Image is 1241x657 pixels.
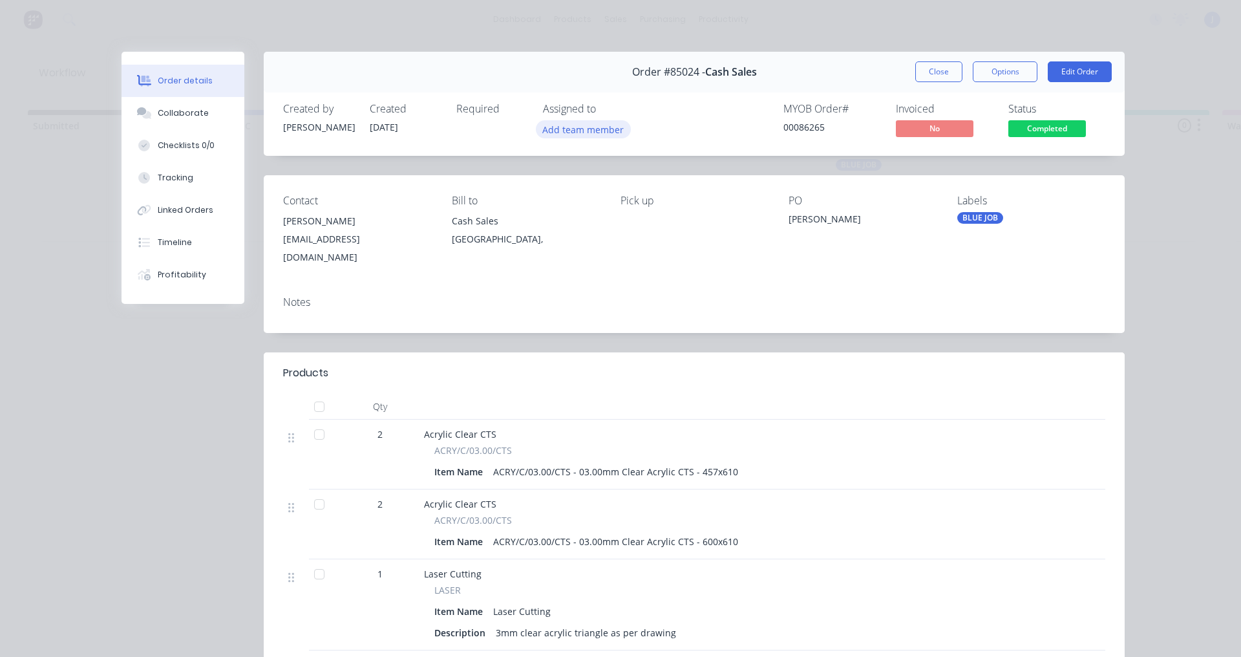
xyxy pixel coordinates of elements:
[491,623,681,642] div: 3mm clear acrylic triangle as per drawing
[705,66,757,78] span: Cash Sales
[341,394,419,420] div: Qty
[957,212,1003,224] div: BLUE JOB
[434,513,512,527] span: ACRY/C/03.00/CTS
[434,623,491,642] div: Description
[158,75,213,87] div: Order details
[632,66,705,78] span: Order #85024 -
[452,212,600,253] div: Cash Sales[GEOGRAPHIC_DATA],
[283,120,354,134] div: [PERSON_NAME]
[434,602,488,621] div: Item Name
[620,195,769,207] div: Pick up
[456,103,527,115] div: Required
[283,365,328,381] div: Products
[122,129,244,162] button: Checklists 0/0
[158,172,193,184] div: Tracking
[283,296,1105,308] div: Notes
[283,212,431,230] div: [PERSON_NAME]
[122,259,244,291] button: Profitability
[543,103,672,115] div: Assigned to
[122,226,244,259] button: Timeline
[370,121,398,133] span: [DATE]
[1008,120,1086,140] button: Completed
[122,97,244,129] button: Collaborate
[434,462,488,481] div: Item Name
[783,120,880,134] div: 00086265
[122,162,244,194] button: Tracking
[915,61,962,82] button: Close
[973,61,1037,82] button: Options
[377,497,383,511] span: 2
[896,103,993,115] div: Invoiced
[896,120,973,136] span: No
[424,428,496,440] span: Acrylic Clear CTS
[452,195,600,207] div: Bill to
[424,498,496,510] span: Acrylic Clear CTS
[283,103,354,115] div: Created by
[158,140,215,151] div: Checklists 0/0
[543,120,631,138] button: Add team member
[452,230,600,248] div: [GEOGRAPHIC_DATA],
[488,462,743,481] div: ACRY/C/03.00/CTS - 03.00mm Clear Acrylic CTS - 457x610
[434,583,461,597] span: LASER
[434,444,512,457] span: ACRY/C/03.00/CTS
[377,427,383,441] span: 2
[122,65,244,97] button: Order details
[283,212,431,266] div: [PERSON_NAME][EMAIL_ADDRESS][DOMAIN_NAME]
[783,103,880,115] div: MYOB Order #
[957,195,1105,207] div: Labels
[424,568,482,580] span: Laser Cutting
[1048,61,1112,82] button: Edit Order
[158,204,213,216] div: Linked Orders
[536,120,631,138] button: Add team member
[434,532,488,551] div: Item Name
[158,269,206,281] div: Profitability
[122,194,244,226] button: Linked Orders
[283,230,431,266] div: [EMAIL_ADDRESS][DOMAIN_NAME]
[158,237,192,248] div: Timeline
[283,195,431,207] div: Contact
[377,567,383,581] span: 1
[158,107,209,119] div: Collaborate
[789,212,937,230] div: [PERSON_NAME]
[1008,120,1086,136] span: Completed
[1008,103,1105,115] div: Status
[488,532,743,551] div: ACRY/C/03.00/CTS - 03.00mm Clear Acrylic CTS - 600x610
[789,195,937,207] div: PO
[488,602,556,621] div: Laser Cutting
[452,212,600,230] div: Cash Sales
[370,103,441,115] div: Created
